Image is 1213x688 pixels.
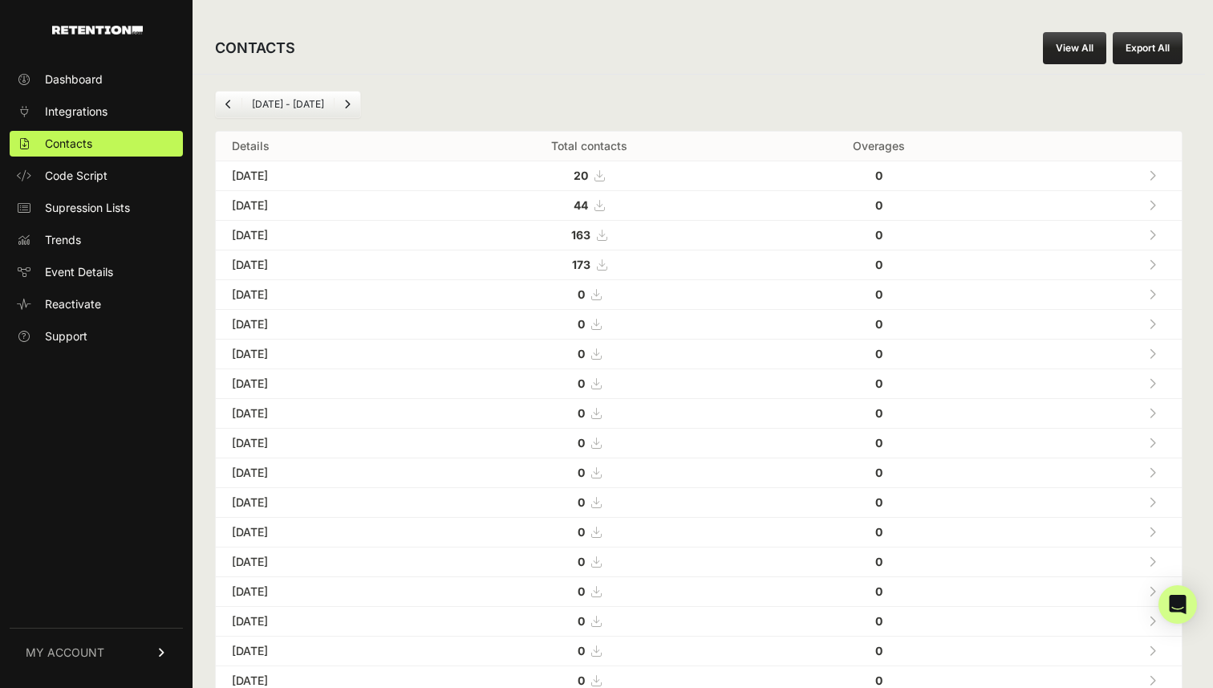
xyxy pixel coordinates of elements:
[875,495,882,509] strong: 0
[45,232,81,248] span: Trends
[578,347,585,360] strong: 0
[578,525,585,539] strong: 0
[578,584,585,598] strong: 0
[571,228,606,242] a: 163
[215,37,295,59] h2: CONTACTS
[875,198,882,212] strong: 0
[216,607,426,637] td: [DATE]
[10,131,183,157] a: Contacts
[875,674,882,687] strong: 0
[216,310,426,340] td: [DATE]
[10,227,183,253] a: Trends
[578,555,585,568] strong: 0
[574,169,604,182] a: 20
[10,259,183,285] a: Event Details
[875,466,882,479] strong: 0
[875,377,882,390] strong: 0
[216,637,426,666] td: [DATE]
[572,258,606,271] a: 173
[45,328,87,344] span: Support
[10,195,183,221] a: Supression Lists
[875,169,882,182] strong: 0
[578,466,585,479] strong: 0
[574,169,588,182] strong: 20
[241,98,334,111] li: [DATE] - [DATE]
[216,518,426,548] td: [DATE]
[216,161,426,191] td: [DATE]
[875,258,882,271] strong: 0
[574,198,604,212] a: 44
[216,340,426,369] td: [DATE]
[216,191,426,221] td: [DATE]
[45,104,108,120] span: Integrations
[875,436,882,450] strong: 0
[45,71,103,88] span: Dashboard
[216,458,426,488] td: [DATE]
[216,92,241,117] a: Previous
[216,548,426,577] td: [DATE]
[875,555,882,568] strong: 0
[875,644,882,657] strong: 0
[10,291,183,317] a: Reactivate
[26,645,104,661] span: MY ACCOUNT
[571,228,590,242] strong: 163
[45,168,108,184] span: Code Script
[1043,32,1106,64] a: View All
[216,221,426,250] td: [DATE]
[875,347,882,360] strong: 0
[45,264,113,280] span: Event Details
[52,26,143,35] img: Retention.com
[578,495,585,509] strong: 0
[1113,32,1183,64] button: Export All
[216,280,426,310] td: [DATE]
[875,317,882,331] strong: 0
[578,287,585,301] strong: 0
[578,317,585,331] strong: 0
[45,296,101,312] span: Reactivate
[578,377,585,390] strong: 0
[216,577,426,607] td: [DATE]
[10,99,183,124] a: Integrations
[572,258,590,271] strong: 173
[578,406,585,420] strong: 0
[45,136,92,152] span: Contacts
[875,525,882,539] strong: 0
[10,628,183,677] a: MY ACCOUNT
[10,163,183,189] a: Code Script
[578,644,585,657] strong: 0
[216,399,426,429] td: [DATE]
[875,614,882,628] strong: 0
[216,488,426,518] td: [DATE]
[875,228,882,242] strong: 0
[216,250,426,280] td: [DATE]
[578,614,585,628] strong: 0
[335,92,360,117] a: Next
[10,324,183,349] a: Support
[574,198,588,212] strong: 44
[10,67,183,92] a: Dashboard
[875,584,882,598] strong: 0
[875,287,882,301] strong: 0
[216,132,426,161] th: Details
[578,674,585,687] strong: 0
[216,429,426,458] td: [DATE]
[426,132,752,161] th: Total contacts
[1158,585,1197,624] div: Open Intercom Messenger
[752,132,1005,161] th: Overages
[45,200,130,216] span: Supression Lists
[578,436,585,450] strong: 0
[216,369,426,399] td: [DATE]
[875,406,882,420] strong: 0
